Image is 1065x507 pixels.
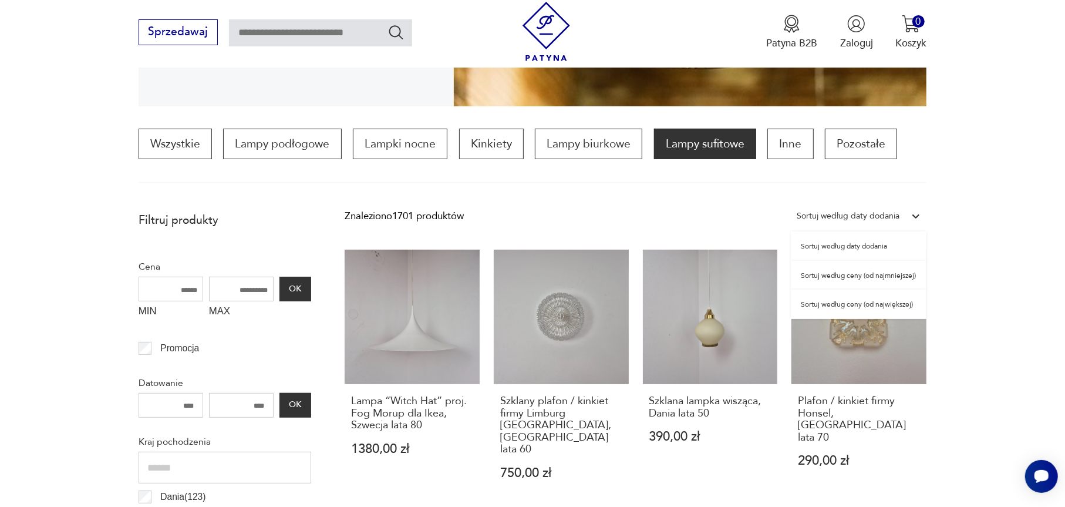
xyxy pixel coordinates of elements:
[279,277,311,301] button: OK
[895,15,926,50] button: 0Koszyk
[791,231,926,261] div: Sortuj według daty dodania
[345,209,464,224] div: Znaleziono 1701 produktów
[139,259,311,274] p: Cena
[798,395,920,444] h3: Plafon / kinkiet firmy Honsel, [GEOGRAPHIC_DATA] lata 70
[840,15,873,50] button: Zaloguj
[766,36,817,50] p: Patyna B2B
[798,455,920,467] p: 290,00 zł
[791,290,926,319] div: Sortuj według ceny (od największej)
[459,129,524,159] a: Kinkiety
[387,23,405,41] button: Szukaj
[139,434,311,449] p: Kraj pochodzenia
[912,15,925,28] div: 0
[223,129,341,159] a: Lampy podłogowe
[766,15,817,50] a: Ikona medaluPatyna B2B
[783,15,801,33] img: Ikona medalu
[139,19,218,45] button: Sprzedawaj
[279,393,311,418] button: OK
[500,395,622,455] h3: Szklany plafon / kinkiet firmy Limburg [GEOGRAPHIC_DATA], [GEOGRAPHIC_DATA] lata 60
[494,250,629,507] a: Szklany plafon / kinkiet firmy Limburg Glashütte, Niemcy lata 60Szklany plafon / kinkiet firmy Li...
[351,395,473,431] h3: Lampa “Witch Hat” proj. Fog Morup dla Ikea, Szwecja lata 80
[825,129,897,159] a: Pozostałe
[353,129,447,159] a: Lampki nocne
[517,2,576,61] img: Patyna - sklep z meblami i dekoracjami vintage
[535,129,642,159] a: Lampy biurkowe
[139,375,311,391] p: Datowanie
[160,489,205,505] p: Dania ( 123 )
[351,443,473,455] p: 1380,00 zł
[643,250,778,507] a: Szklana lampka wisząca, Dania lata 50Szklana lampka wisząca, Dania lata 50390,00 zł
[209,301,274,324] label: MAX
[649,431,771,443] p: 390,00 zł
[1025,460,1058,493] iframe: Smartsupp widget button
[766,15,817,50] button: Patyna B2B
[791,250,926,507] a: Plafon / kinkiet firmy Honsel, Niemcy lata 70Plafon / kinkiet firmy Honsel, [GEOGRAPHIC_DATA] lat...
[847,15,865,33] img: Ikonka użytkownika
[139,129,212,159] a: Wszystkie
[500,467,622,479] p: 750,00 zł
[840,36,873,50] p: Zaloguj
[797,209,899,224] div: Sortuj według daty dodania
[791,261,926,290] div: Sortuj według ceny (od najmniejszej)
[767,129,813,159] a: Inne
[139,28,218,38] a: Sprzedawaj
[139,213,311,228] p: Filtruj produkty
[895,36,926,50] p: Koszyk
[902,15,920,33] img: Ikona koszyka
[649,395,771,419] h3: Szklana lampka wisząca, Dania lata 50
[160,341,199,356] p: Promocja
[654,129,756,159] a: Lampy sufitowe
[139,301,203,324] label: MIN
[345,250,480,507] a: Lampa “Witch Hat” proj. Fog Morup dla Ikea, Szwecja lata 80Lampa “Witch Hat” proj. Fog Morup dla ...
